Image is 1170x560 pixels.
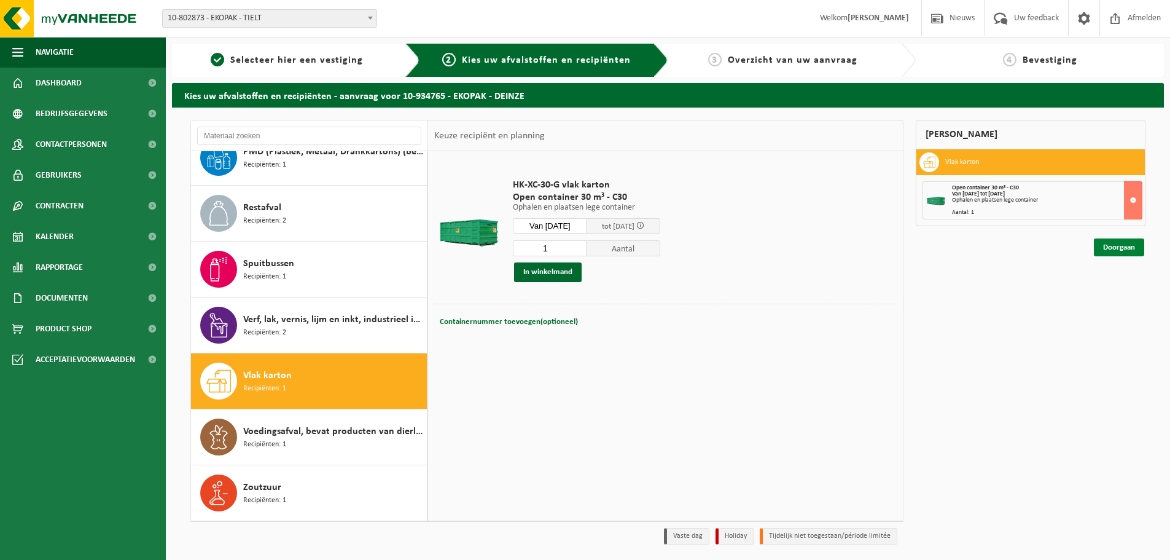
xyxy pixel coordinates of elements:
div: Keuze recipiënt en planning [428,120,551,151]
span: Navigatie [36,37,74,68]
span: 4 [1003,53,1016,66]
span: 10-802873 - EKOPAK - TIELT [163,10,376,27]
button: Containernummer toevoegen(optioneel) [439,314,579,331]
span: tot [DATE] [602,223,634,231]
input: Materiaal zoeken [197,127,421,145]
span: Aantal [587,240,660,256]
span: Voedingsafval, bevat producten van dierlijke oorsprong, onverpakt, categorie 3 [243,424,424,439]
span: Verf, lak, vernis, lijm en inkt, industrieel in kleinverpakking [243,312,424,327]
li: Holiday [716,528,754,545]
li: Tijdelijk niet toegestaan/période limitée [760,528,897,545]
span: Contactpersonen [36,129,107,160]
div: Aantal: 1 [952,210,1142,216]
li: Vaste dag [664,528,709,545]
span: Dashboard [36,68,82,98]
span: Containernummer toevoegen(optioneel) [440,318,578,326]
span: Selecteer hier een vestiging [230,55,363,65]
span: Gebruikers [36,160,82,191]
span: Kies uw afvalstoffen en recipiënten [462,55,631,65]
span: Acceptatievoorwaarden [36,344,135,375]
span: 10-802873 - EKOPAK - TIELT [162,9,377,28]
span: Documenten [36,283,88,314]
button: Verf, lak, vernis, lijm en inkt, industrieel in kleinverpakking Recipiënten: 2 [191,298,427,353]
span: Open container 30 m³ - C30 [952,184,1019,191]
span: Recipiënten: 1 [243,159,286,171]
span: 3 [708,53,722,66]
button: PMD (Plastiek, Metaal, Drankkartons) (bedrijven) Recipiënten: 1 [191,130,427,186]
div: Ophalen en plaatsen lege container [952,197,1142,203]
span: Contracten [36,191,84,221]
span: Spuitbussen [243,256,294,271]
span: Recipiënten: 1 [243,383,286,395]
span: Recipiënten: 1 [243,439,286,451]
span: Zoutzuur [243,480,281,495]
button: Vlak karton Recipiënten: 1 [191,353,427,409]
span: Recipiënten: 2 [243,327,286,339]
div: [PERSON_NAME] [916,120,1145,149]
span: PMD (Plastiek, Metaal, Drankkartons) (bedrijven) [243,144,424,159]
input: Selecteer datum [513,218,587,234]
span: Recipiënten: 1 [243,495,286,507]
button: Spuitbussen Recipiënten: 1 [191,242,427,298]
span: Bedrijfsgegevens [36,98,107,129]
span: Vlak karton [243,368,292,383]
span: HK-XC-30-G vlak karton [513,179,660,191]
button: Zoutzuur Recipiënten: 1 [191,465,427,521]
span: Bevestiging [1023,55,1077,65]
strong: [PERSON_NAME] [848,14,909,23]
span: Recipiënten: 1 [243,271,286,283]
span: Overzicht van uw aanvraag [728,55,857,65]
span: Restafval [243,200,281,215]
h2: Kies uw afvalstoffen en recipiënten - aanvraag voor 10-934765 - EKOPAK - DEINZE [172,83,1164,107]
button: Voedingsafval, bevat producten van dierlijke oorsprong, onverpakt, categorie 3 Recipiënten: 1 [191,409,427,465]
span: Open container 30 m³ - C30 [513,191,660,203]
a: 1Selecteer hier een vestiging [178,53,396,68]
a: Doorgaan [1094,239,1144,256]
h3: Vlak karton [945,152,979,172]
button: In winkelmand [514,262,582,282]
p: Ophalen en plaatsen lege container [513,203,660,212]
span: Rapportage [36,252,83,283]
button: Restafval Recipiënten: 2 [191,186,427,242]
span: Kalender [36,221,74,252]
span: 1 [211,53,224,66]
span: 2 [442,53,456,66]
strong: Van [DATE] tot [DATE] [952,191,1005,197]
span: Product Shop [36,314,92,344]
span: Recipiënten: 2 [243,215,286,227]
